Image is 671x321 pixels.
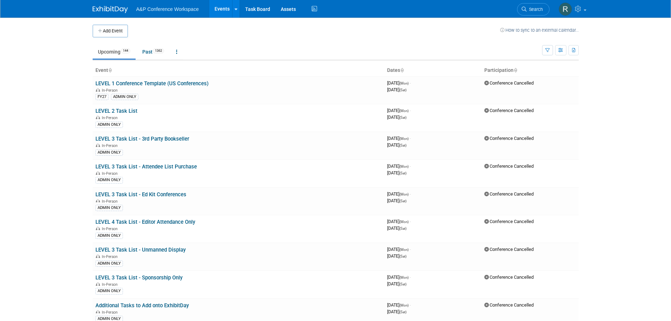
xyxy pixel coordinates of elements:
[410,302,411,308] span: -
[102,88,120,93] span: In-Person
[514,67,517,73] a: Sort by Participation Type
[399,137,409,141] span: (Mon)
[153,48,164,54] span: 1362
[387,87,406,92] span: [DATE]
[410,163,411,169] span: -
[95,80,209,87] a: LEVEL 1 Conference Template (US Conferences)
[96,310,100,314] img: In-Person Event
[95,233,123,239] div: ADMIN ONLY
[484,219,534,224] span: Conference Cancelled
[500,27,579,33] a: How to sync to an external calendar...
[400,67,404,73] a: Sort by Start Date
[387,136,411,141] span: [DATE]
[102,227,120,231] span: In-Person
[387,170,406,175] span: [DATE]
[96,88,100,92] img: In-Person Event
[399,248,409,252] span: (Mon)
[387,309,406,314] span: [DATE]
[95,94,108,100] div: FY27
[102,143,120,148] span: In-Person
[387,247,411,252] span: [DATE]
[387,302,411,308] span: [DATE]
[387,226,406,231] span: [DATE]
[102,171,120,176] span: In-Person
[399,88,406,92] span: (Sat)
[387,191,411,197] span: [DATE]
[95,205,123,211] div: ADMIN ONLY
[96,116,100,119] img: In-Person Event
[484,191,534,197] span: Conference Cancelled
[136,6,199,12] span: A&P Conference Workspace
[93,6,128,13] img: ExhibitDay
[102,254,120,259] span: In-Person
[95,260,123,267] div: ADMIN ONLY
[387,281,406,286] span: [DATE]
[102,310,120,315] span: In-Person
[102,199,120,204] span: In-Person
[95,122,123,128] div: ADMIN ONLY
[95,136,189,142] a: LEVEL 3 Task List - 3rd Party Bookseller
[95,274,182,281] a: LEVEL 3 Task List - Sponsorship Only
[399,254,406,258] span: (Sat)
[95,219,195,225] a: LEVEL 4 Task List - Editor Attendance Only
[484,136,534,141] span: Conference Cancelled
[102,282,120,287] span: In-Person
[399,165,409,168] span: (Mon)
[410,108,411,113] span: -
[399,303,409,307] span: (Mon)
[399,220,409,224] span: (Mon)
[96,227,100,230] img: In-Person Event
[387,219,411,224] span: [DATE]
[96,171,100,175] img: In-Person Event
[399,81,409,85] span: (Mon)
[484,247,534,252] span: Conference Cancelled
[111,94,138,100] div: ADMIN ONLY
[399,310,406,314] span: (Sat)
[387,115,406,120] span: [DATE]
[410,191,411,197] span: -
[384,64,481,76] th: Dates
[102,116,120,120] span: In-Person
[399,276,409,279] span: (Mon)
[517,3,549,16] a: Search
[387,198,406,203] span: [DATE]
[387,253,406,259] span: [DATE]
[527,7,543,12] span: Search
[484,302,534,308] span: Conference Cancelled
[387,274,411,280] span: [DATE]
[484,108,534,113] span: Conference Cancelled
[399,109,409,113] span: (Mon)
[387,108,411,113] span: [DATE]
[96,254,100,258] img: In-Person Event
[387,80,411,86] span: [DATE]
[410,80,411,86] span: -
[559,2,572,16] img: Rachel Moore
[96,282,100,286] img: In-Person Event
[399,171,406,175] span: (Sat)
[399,143,406,147] span: (Sat)
[121,48,130,54] span: 144
[95,177,123,183] div: ADMIN ONLY
[95,163,197,170] a: LEVEL 3 Task List - Attendee List Purchase
[410,219,411,224] span: -
[484,163,534,169] span: Conference Cancelled
[93,64,384,76] th: Event
[95,149,123,156] div: ADMIN ONLY
[410,136,411,141] span: -
[410,274,411,280] span: -
[399,192,409,196] span: (Mon)
[484,274,534,280] span: Conference Cancelled
[481,64,579,76] th: Participation
[96,143,100,147] img: In-Person Event
[410,247,411,252] span: -
[387,142,406,148] span: [DATE]
[95,247,186,253] a: LEVEL 3 Task List - Unmanned Display
[95,108,137,114] a: LEVEL 2 Task List
[95,288,123,294] div: ADMIN ONLY
[484,80,534,86] span: Conference Cancelled
[399,199,406,203] span: (Sat)
[95,191,186,198] a: LEVEL 3 Task List - Ed Kit Conferences
[399,227,406,230] span: (Sat)
[387,163,411,169] span: [DATE]
[96,199,100,203] img: In-Person Event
